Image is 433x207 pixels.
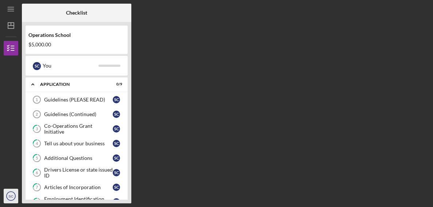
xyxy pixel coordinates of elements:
[29,151,124,165] a: 5Additional QuestionsSC
[8,194,13,198] text: SC
[36,112,38,116] tspan: 2
[40,82,104,87] div: Application
[28,32,125,38] div: Operations School
[29,107,124,122] a: 2Guidelines (Continued)SC
[44,155,113,161] div: Additional Questions
[43,60,98,72] div: You
[36,97,38,102] tspan: 1
[113,169,120,176] div: S C
[113,96,120,103] div: S C
[29,180,124,195] a: 7Articles of IncorporationSC
[113,111,120,118] div: S C
[36,200,38,204] tspan: 8
[44,97,113,103] div: Guidelines (PLEASE READ)
[36,170,38,175] tspan: 6
[4,189,18,203] button: SC
[113,154,120,162] div: S C
[44,123,113,135] div: Co-Operations Grant Initiative
[36,127,38,131] tspan: 3
[28,42,125,47] div: $5,000.00
[44,184,113,190] div: Articles of Incorporation
[113,184,120,191] div: S C
[44,141,113,146] div: Tell us about your business
[29,165,124,180] a: 6Drivers License or state issued IDSC
[29,136,124,151] a: 4Tell us about your businessSC
[33,62,41,70] div: S C
[44,111,113,117] div: Guidelines (Continued)
[36,185,38,190] tspan: 7
[36,141,38,146] tspan: 4
[29,92,124,107] a: 1Guidelines (PLEASE READ)SC
[109,82,122,87] div: 0 / 9
[113,125,120,133] div: S C
[113,198,120,206] div: S C
[66,10,87,16] b: Checklist
[36,156,38,161] tspan: 5
[29,122,124,136] a: 3Co-Operations Grant InitiativeSC
[44,167,113,179] div: Drivers License or state issued ID
[113,140,120,147] div: S C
